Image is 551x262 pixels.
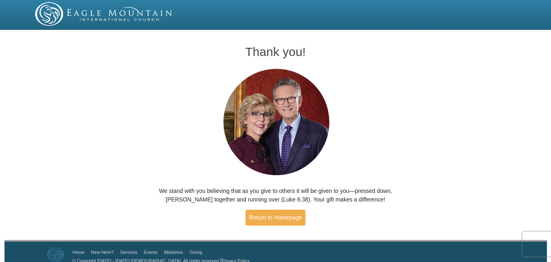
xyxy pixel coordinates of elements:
a: Return to Homepage [246,210,306,226]
a: Events [144,250,158,255]
h1: Thank you! [142,45,409,58]
img: Eagle Mountain International Church [47,248,64,262]
a: New Here? [91,250,113,255]
a: Ministries [164,250,183,255]
a: Giving [190,250,202,255]
img: Pastors George and Terri Pearsons [215,66,336,179]
p: We stand with you believing that as you give to others it will be given to you—pressed down, [PER... [142,187,409,204]
img: EMIC [35,2,173,26]
a: Home [73,250,84,255]
a: Services [120,250,137,255]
